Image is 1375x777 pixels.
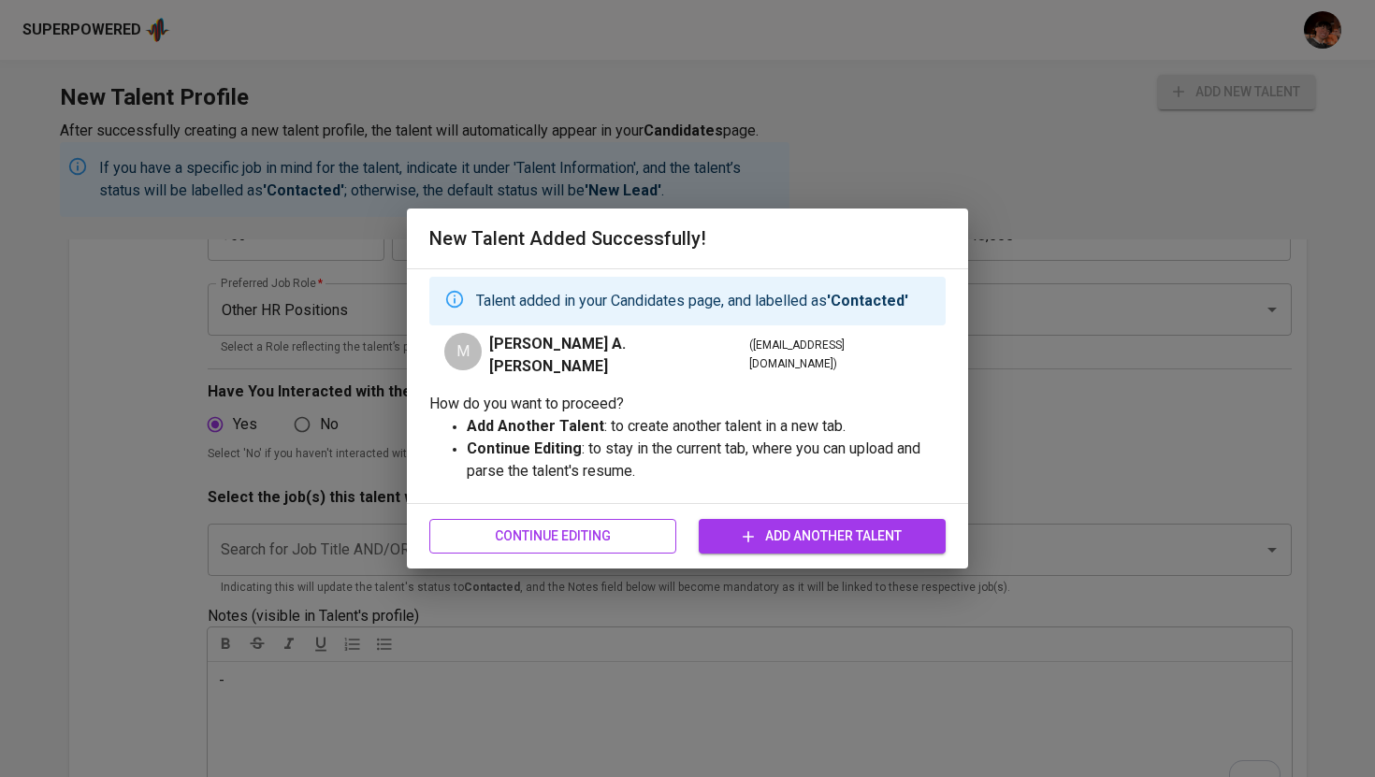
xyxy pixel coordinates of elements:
span: Continue Editing [444,525,661,548]
p: Talent added in your Candidates page, and labelled as [476,290,908,312]
span: Add Another Talent [714,525,931,548]
button: Add Another Talent [699,519,946,554]
button: Continue Editing [429,519,676,554]
strong: Continue Editing [467,439,582,457]
strong: Add Another Talent [467,417,604,435]
strong: 'Contacted' [827,292,908,309]
span: ( [EMAIL_ADDRESS][DOMAIN_NAME] ) [749,337,931,374]
span: [PERSON_NAME] A. [PERSON_NAME] [489,333,745,378]
div: M [444,333,482,370]
h6: New Talent Added Successfully! [429,223,946,253]
p: : to create another talent in a new tab. [467,415,946,438]
p: : to stay in the current tab, where you can upload and parse the talent's resume. [467,438,946,482]
p: How do you want to proceed? [429,393,946,415]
